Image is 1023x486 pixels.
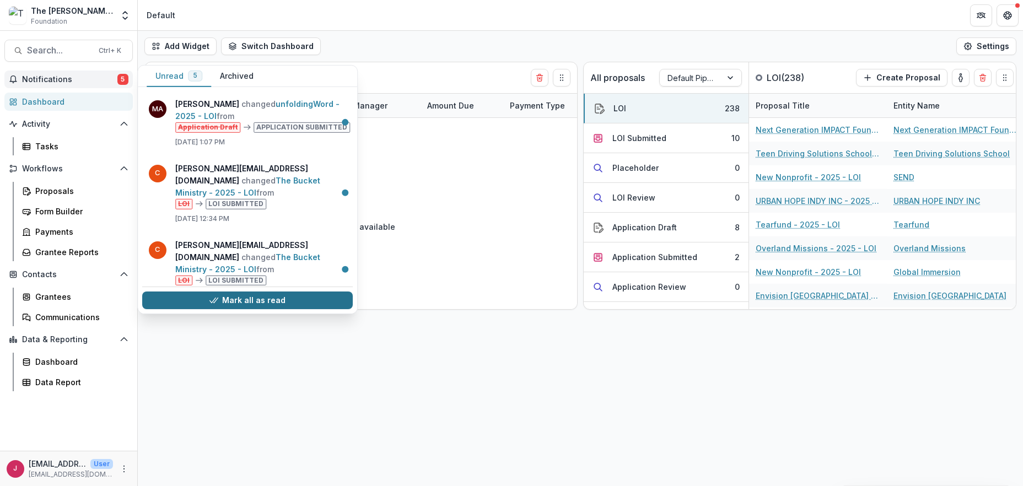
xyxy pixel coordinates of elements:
[421,100,481,111] div: Amount Due
[9,7,26,24] img: The Bolick Foundation
[893,242,966,254] a: Overland Missions
[735,162,740,174] div: 0
[735,281,740,293] div: 0
[117,74,128,85] span: 5
[4,331,133,348] button: Open Data & Reporting
[327,221,396,233] p: No data available
[4,40,133,62] button: Search...
[35,311,124,323] div: Communications
[590,71,645,84] p: All proposals
[147,9,175,21] div: Default
[35,291,124,303] div: Grantees
[144,37,217,55] button: Add Widget
[893,290,1006,301] a: Envision [GEOGRAPHIC_DATA]
[221,37,321,55] button: Switch Dashboard
[175,239,346,285] p: changed from
[175,99,340,121] a: unfoldingWord - 2025 - LOI
[22,335,115,344] span: Data & Reporting
[31,5,113,17] div: The [PERSON_NAME] Foundation
[997,4,1019,26] button: Get Help
[613,102,626,114] div: LOI
[4,93,133,111] a: Dashboard
[35,141,124,152] div: Tasks
[612,281,686,293] div: Application Review
[974,69,992,87] button: Delete card
[612,192,655,203] div: LOI Review
[735,251,740,263] div: 2
[893,266,961,278] a: Global Immersion
[612,222,677,233] div: Application Draft
[175,137,354,147] p: [DATE] 1:07 PM
[735,222,740,233] div: 8
[503,94,586,117] div: Payment Type
[193,72,197,79] span: 5
[35,376,124,388] div: Data Report
[29,469,113,479] p: [EMAIL_ADDRESS][DOMAIN_NAME]
[725,102,740,114] div: 238
[584,153,749,183] button: Placeholder0
[996,69,1014,87] button: Drag
[584,94,749,123] button: LOI238
[310,94,421,117] div: Payment Manager
[952,69,970,87] button: toggle-assigned-to-me
[421,94,503,117] div: Amount Due
[756,242,876,254] a: Overland Missions - 2025 - LOI
[18,202,133,220] a: Form Builder
[887,100,946,111] div: Entity Name
[22,270,115,279] span: Contacts
[18,373,133,391] a: Data Report
[18,288,133,306] a: Grantees
[4,115,133,133] button: Open Activity
[856,69,947,87] button: Create Proposal
[893,148,1010,159] a: Teen Driving Solutions School
[142,7,180,23] nav: breadcrumb
[756,219,840,230] a: Tearfund - 2025 - LOI
[27,45,92,56] span: Search...
[18,223,133,241] a: Payments
[18,182,133,200] a: Proposals
[735,192,740,203] div: 0
[175,176,320,197] a: The Bucket Ministry - 2025 - LOI
[584,242,749,272] button: Application Submitted2
[96,45,123,57] div: Ctrl + K
[893,124,1018,136] a: Next Generation IMPACT Foundation
[142,291,353,309] button: Mark all as read
[211,66,262,87] button: Archived
[175,252,320,273] a: The Bucket Ministry - 2025 - LOI
[612,251,697,263] div: Application Submitted
[35,226,124,237] div: Payments
[22,75,117,84] span: Notifications
[90,459,113,469] p: User
[756,124,880,136] a: Next Generation IMPACT Foundation - 2025 - LOI
[612,132,666,144] div: LOI Submitted
[31,17,67,26] span: Foundation
[117,462,131,476] button: More
[584,272,749,302] button: Application Review0
[731,132,740,144] div: 10
[18,243,133,261] a: Grantee Reports
[893,219,929,230] a: Tearfund
[749,94,887,117] div: Proposal Title
[584,123,749,153] button: LOI Submitted10
[4,160,133,177] button: Open Workflows
[756,148,880,159] a: Teen Driving Solutions School - 2025 - LOI
[35,185,124,197] div: Proposals
[503,100,572,111] div: Payment Type
[35,356,124,368] div: Dashboard
[756,266,861,278] a: New Nonprofit - 2025 - LOI
[14,465,18,472] div: jcline@bolickfoundation.org
[117,4,133,26] button: Open entity switcher
[956,37,1016,55] button: Settings
[4,71,133,88] button: Notifications5
[147,66,211,87] button: Unread
[22,120,115,129] span: Activity
[553,69,570,87] button: Drag
[767,71,849,84] p: LOI ( 238 )
[18,137,133,155] a: Tasks
[18,353,133,371] a: Dashboard
[756,290,880,301] a: Envision [GEOGRAPHIC_DATA] - 2025 - LOI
